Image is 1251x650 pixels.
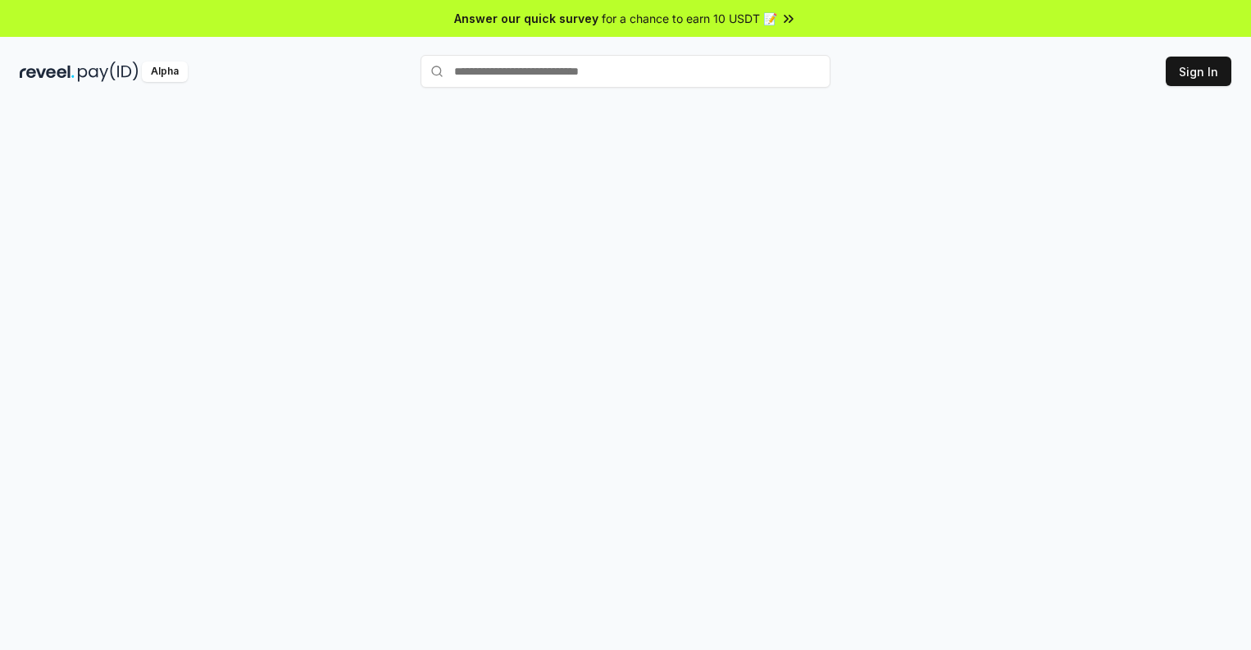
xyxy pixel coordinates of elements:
[78,61,139,82] img: pay_id
[602,10,777,27] span: for a chance to earn 10 USDT 📝
[1166,57,1231,86] button: Sign In
[454,10,598,27] span: Answer our quick survey
[20,61,75,82] img: reveel_dark
[142,61,188,82] div: Alpha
